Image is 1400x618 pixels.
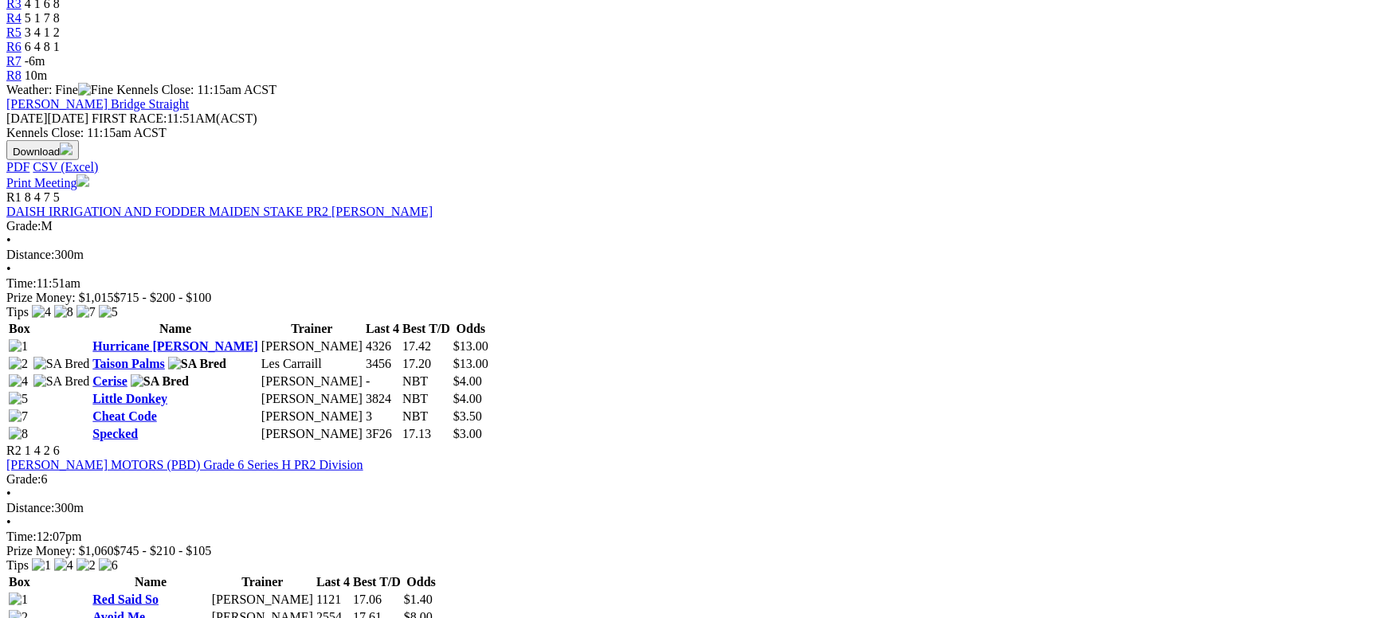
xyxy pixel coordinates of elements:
[365,409,400,424] td: 3
[92,427,138,440] a: Specked
[402,409,451,424] td: NBT
[365,426,400,442] td: 3F26
[6,68,22,82] a: R8
[6,472,1394,487] div: 6
[6,111,48,125] span: [DATE]
[6,305,29,319] span: Tips
[6,530,37,543] span: Time:
[453,339,488,353] span: $13.00
[6,40,22,53] a: R6
[6,190,22,204] span: R1
[114,544,212,557] span: $745 - $210 - $105
[211,574,314,590] th: Trainer
[60,143,73,155] img: download.svg
[92,111,167,125] span: FIRST RACE:
[402,356,451,372] td: 17.20
[9,357,28,371] img: 2
[33,374,90,389] img: SA Bred
[6,487,11,500] span: •
[54,305,73,319] img: 8
[25,11,60,25] span: 5 1 7 8
[6,126,1394,140] div: Kennels Close: 11:15am ACST
[6,219,41,233] span: Grade:
[352,592,402,608] td: 17.06
[92,374,127,388] a: Cerise
[76,558,96,573] img: 2
[6,558,29,572] span: Tips
[25,54,45,68] span: -6m
[92,357,165,370] a: Taison Palms
[6,97,189,111] a: [PERSON_NAME] Bridge Straight
[9,392,28,406] img: 5
[25,444,60,457] span: 1 4 2 6
[6,444,22,457] span: R2
[261,391,363,407] td: [PERSON_NAME]
[6,248,1394,262] div: 300m
[6,472,41,486] span: Grade:
[25,40,60,53] span: 6 4 8 1
[6,176,89,190] a: Print Meeting
[453,392,482,405] span: $4.00
[92,409,156,423] a: Cheat Code
[453,357,488,370] span: $13.00
[6,276,37,290] span: Time:
[131,374,189,389] img: SA Bred
[54,558,73,573] img: 4
[92,321,259,337] th: Name
[365,391,400,407] td: 3824
[316,574,351,590] th: Last 4
[33,160,98,174] a: CSV (Excel)
[168,357,226,371] img: SA Bred
[352,574,402,590] th: Best T/D
[76,174,89,187] img: printer.svg
[261,356,363,372] td: Les Carraill
[453,321,489,337] th: Odds
[402,321,451,337] th: Best T/D
[402,391,451,407] td: NBT
[6,233,11,247] span: •
[6,501,54,514] span: Distance:
[25,25,60,39] span: 3 4 1 2
[404,593,433,606] span: $1.40
[261,409,363,424] td: [PERSON_NAME]
[453,427,482,440] span: $3.00
[365,374,400,389] td: -
[6,25,22,39] a: R5
[402,426,451,442] td: 17.13
[9,593,28,607] img: 1
[6,291,1394,305] div: Prize Money: $1,015
[6,160,1394,174] div: Download
[6,276,1394,291] div: 11:51am
[261,374,363,389] td: [PERSON_NAME]
[25,68,47,82] span: 10m
[261,426,363,442] td: [PERSON_NAME]
[76,305,96,319] img: 7
[6,262,11,276] span: •
[365,356,400,372] td: 3456
[6,530,1394,544] div: 12:07pm
[32,558,51,573] img: 1
[211,592,314,608] td: [PERSON_NAME]
[453,409,482,423] span: $3.50
[92,593,159,606] a: Red Said So
[92,392,167,405] a: Little Donkey
[6,458,363,471] a: [PERSON_NAME] MOTORS (PBD) Grade 6 Series H PR2 Division
[99,558,118,573] img: 6
[6,140,79,160] button: Download
[6,248,54,261] span: Distance:
[261,338,363,354] td: [PERSON_NAME]
[9,575,30,589] span: Box
[9,339,28,354] img: 1
[6,205,433,218] a: DAISH IRRIGATION AND FODDER MAIDEN STAKE PR2 [PERSON_NAME]
[99,305,118,319] img: 5
[92,574,210,590] th: Name
[6,54,22,68] span: R7
[453,374,482,388] span: $4.00
[9,409,28,424] img: 7
[6,544,1394,558] div: Prize Money: $1,060
[78,83,113,97] img: Fine
[9,322,30,335] span: Box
